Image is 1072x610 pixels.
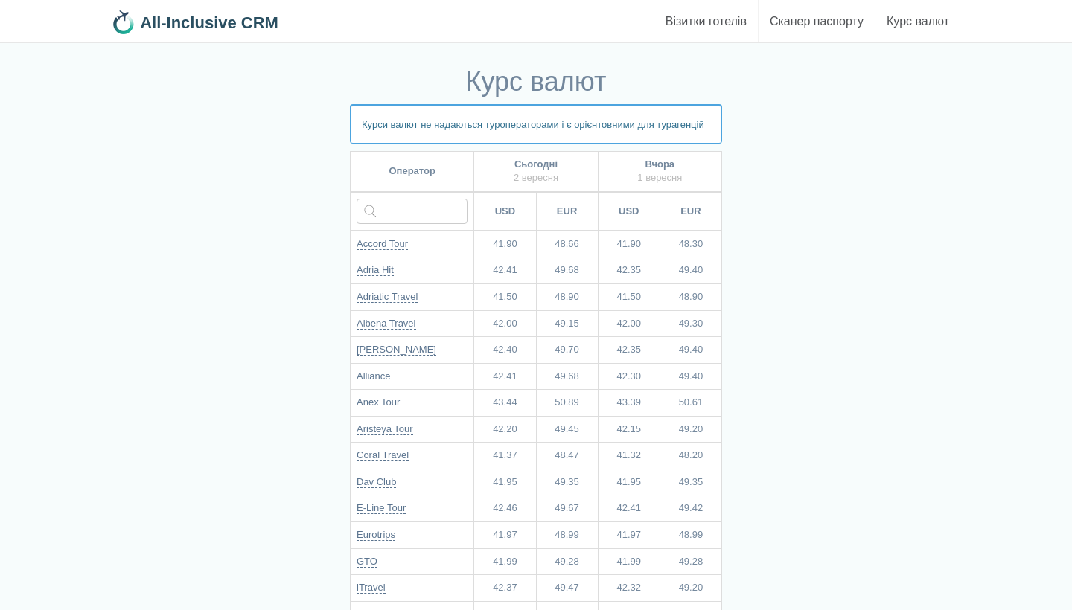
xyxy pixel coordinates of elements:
[357,291,418,303] a: Adriatic Travel
[474,548,536,575] td: 41.99
[660,257,721,284] td: 49.40
[474,337,536,364] td: 42.40
[350,67,722,97] h1: Курс валют
[112,10,135,34] img: 32x32.png
[660,390,721,417] td: 50.61
[598,575,660,602] td: 42.32
[598,548,660,575] td: 41.99
[536,257,598,284] td: 49.68
[598,522,660,549] td: 41.97
[598,390,660,417] td: 43.39
[598,310,660,337] td: 42.00
[357,238,408,250] a: Accord Tour
[514,172,558,183] span: 2 вересня
[357,582,386,594] a: iTravel
[357,199,468,224] input: Введіть назву
[474,416,536,443] td: 42.20
[474,575,536,602] td: 42.37
[536,469,598,495] td: 49.35
[598,231,660,257] td: 41.90
[474,310,536,337] td: 42.00
[660,443,721,469] td: 48.20
[536,283,598,310] td: 48.90
[660,337,721,364] td: 49.40
[598,495,660,522] td: 42.41
[645,158,675,170] b: Вчора
[357,476,396,488] a: Dav Club
[474,443,536,469] td: 41.37
[660,495,721,522] td: 49.42
[598,337,660,364] td: 42.35
[660,548,721,575] td: 49.28
[536,337,598,364] td: 49.70
[357,370,391,382] a: Alliance
[474,257,536,284] td: 42.41
[474,522,536,549] td: 41.97
[660,283,721,310] td: 48.90
[474,283,536,310] td: 41.50
[536,575,598,602] td: 49.47
[350,104,722,144] p: Курси валют не надаються туроператорами і є орієнтовними для турагенцій
[536,192,598,231] th: EUR
[536,416,598,443] td: 49.45
[474,363,536,390] td: 42.41
[536,495,598,522] td: 49.67
[357,344,436,356] a: [PERSON_NAME]
[357,529,395,541] a: Eurotrips
[474,469,536,495] td: 41.95
[357,423,413,435] a: Aristeya Tour
[474,390,536,417] td: 43.44
[357,318,416,330] a: Albena Travel
[536,390,598,417] td: 50.89
[598,443,660,469] td: 41.32
[660,575,721,602] td: 49.20
[660,469,721,495] td: 49.35
[357,396,400,408] a: Anex Tour
[474,192,536,231] th: USD
[357,502,406,514] a: E-Line Tour
[660,416,721,443] td: 49.20
[536,548,598,575] td: 49.28
[474,231,536,257] td: 41.90
[660,522,721,549] td: 48.99
[357,449,409,461] a: Coral Travel
[536,310,598,337] td: 49.15
[660,363,721,390] td: 49.40
[598,363,660,390] td: 42.30
[598,416,660,443] td: 42.15
[474,495,536,522] td: 42.46
[536,443,598,469] td: 48.47
[598,469,660,495] td: 41.95
[660,231,721,257] td: 48.30
[140,13,278,32] b: All-Inclusive CRM
[357,556,377,568] a: GTO
[357,264,394,276] a: Adria Hit
[660,310,721,337] td: 49.30
[536,522,598,549] td: 48.99
[598,283,660,310] td: 41.50
[598,192,660,231] th: USD
[536,363,598,390] td: 49.68
[351,151,474,192] th: Оператор
[598,257,660,284] td: 42.35
[637,172,682,183] span: 1 вересня
[536,231,598,257] td: 48.66
[660,192,721,231] th: EUR
[514,158,558,170] b: Сьогодні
